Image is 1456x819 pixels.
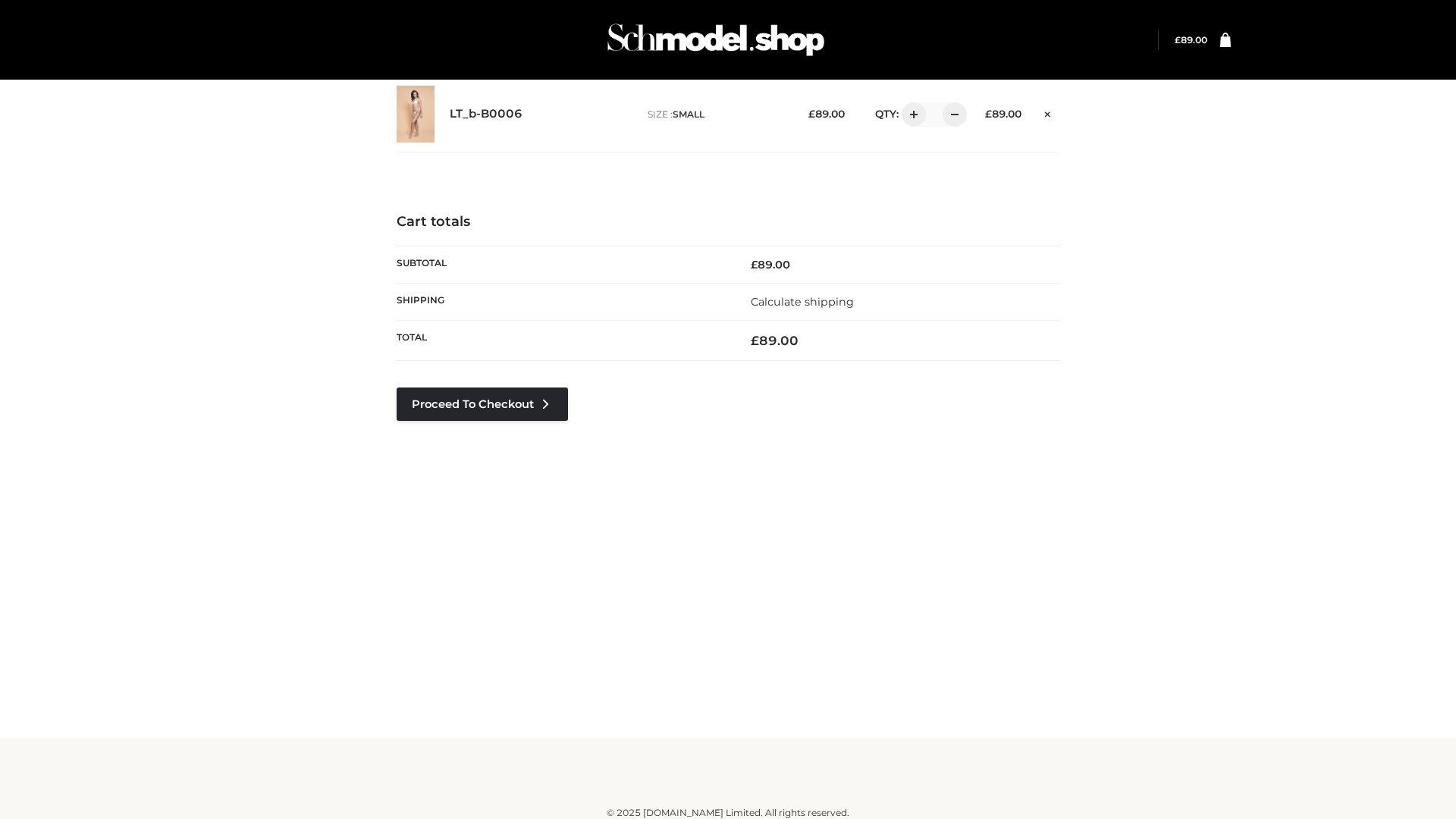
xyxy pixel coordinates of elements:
th: Total [397,321,728,361]
h4: Cart totals [397,214,1059,231]
img: Schmodel Admin 964 [602,10,830,70]
a: £89.00 [1175,34,1207,45]
bdi: 89.00 [985,108,1021,120]
span: £ [751,333,759,348]
bdi: 89.00 [751,258,790,271]
a: Remove this item [1037,102,1059,122]
span: £ [751,258,758,271]
bdi: 89.00 [808,108,845,120]
bdi: 89.00 [1175,34,1207,45]
bdi: 89.00 [751,333,799,348]
th: Shipping [397,283,728,320]
div: QTY: [860,102,962,127]
span: £ [985,108,992,120]
a: Proceed to Checkout [397,388,568,421]
span: £ [808,108,815,120]
a: Calculate shipping [751,295,854,309]
a: LT_b-B0006 [450,107,522,121]
span: £ [1175,34,1181,45]
span: SMALL [673,108,704,120]
img: LT_b-B0006 - SMALL [397,86,435,143]
p: size : [648,108,785,121]
th: Subtotal [397,246,728,283]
